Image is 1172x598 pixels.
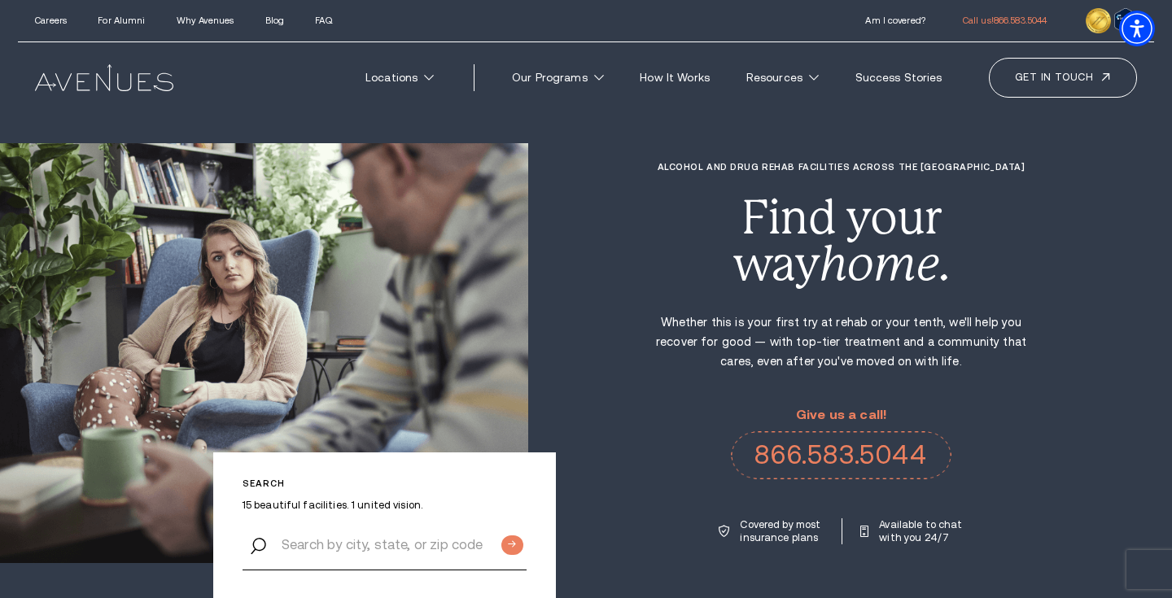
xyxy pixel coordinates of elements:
a: Blog [265,15,284,25]
a: Covered by most insurance plans [719,518,825,544]
a: FAQ [315,15,331,25]
i: home. [820,237,950,291]
p: Covered by most insurance plans [740,518,824,544]
a: Resources [732,63,833,93]
p: 15 beautiful facilities. 1 united vision. [243,499,527,512]
p: Search [243,478,527,489]
p: Give us a call! [731,408,952,422]
a: How It Works [626,63,724,93]
a: Available to chat with you 24/7 [860,518,964,544]
h1: Alcohol and Drug Rehab Facilities across the [GEOGRAPHIC_DATA] [654,162,1028,172]
p: Available to chat with you 24/7 [879,518,964,544]
div: Accessibility Menu [1119,11,1155,46]
a: Why Avenues [177,15,234,25]
div: Find your way [654,194,1028,288]
input: Search by city, state, or zip code [243,518,527,570]
a: Am I covered? [865,15,925,25]
a: call 866.583.5044 [731,431,952,480]
a: Get in touch [989,58,1137,97]
a: Our Programs [498,63,618,93]
a: Locations [352,63,448,93]
a: Success Stories [841,63,956,93]
a: call 866.583.5044 [963,15,1047,25]
img: clock [1086,8,1110,33]
p: Whether this is your first try at rehab or your tenth, we'll help you recover for good — with top... [654,312,1028,371]
span: 866.583.5044 [994,15,1047,25]
a: For Alumni [98,15,145,25]
input: Submit button [501,535,523,555]
a: Careers [35,15,67,25]
iframe: LiveChat chat widget [965,183,1172,598]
